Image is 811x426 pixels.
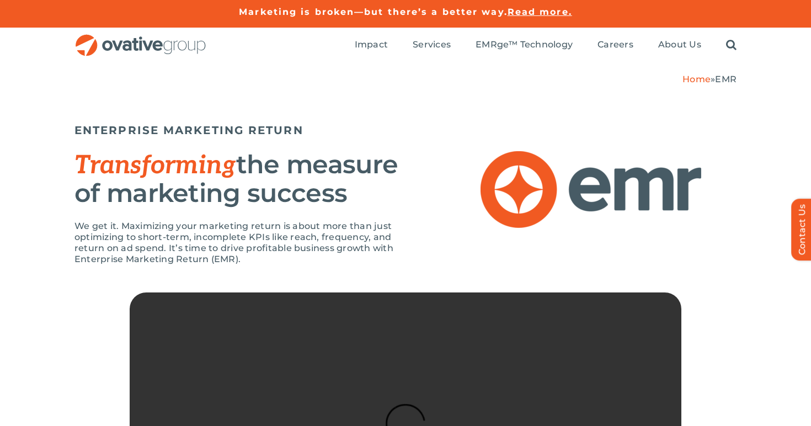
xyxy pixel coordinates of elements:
span: EMRge™ Technology [476,39,573,50]
h2: the measure of marketing success [74,151,405,207]
h5: ENTERPRISE MARKETING RETURN [74,124,405,137]
a: OG_Full_horizontal_RGB [74,33,207,44]
p: We get it. Maximizing your marketing return is about more than just optimizing to short-term, inc... [74,221,405,265]
nav: Menu [355,28,737,63]
a: Home [682,74,711,84]
span: Impact [355,39,388,50]
span: EMR [715,74,737,84]
a: Marketing is broken—but there’s a better way. [239,7,508,17]
span: Transforming [74,150,236,181]
span: About Us [658,39,701,50]
a: Read more. [508,7,572,17]
a: About Us [658,39,701,51]
a: Search [726,39,737,51]
span: Services [413,39,451,50]
a: Impact [355,39,388,51]
span: » [682,74,737,84]
img: EMR – Logo [481,151,701,228]
a: Careers [597,39,633,51]
a: Services [413,39,451,51]
a: EMRge™ Technology [476,39,573,51]
span: Careers [597,39,633,50]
